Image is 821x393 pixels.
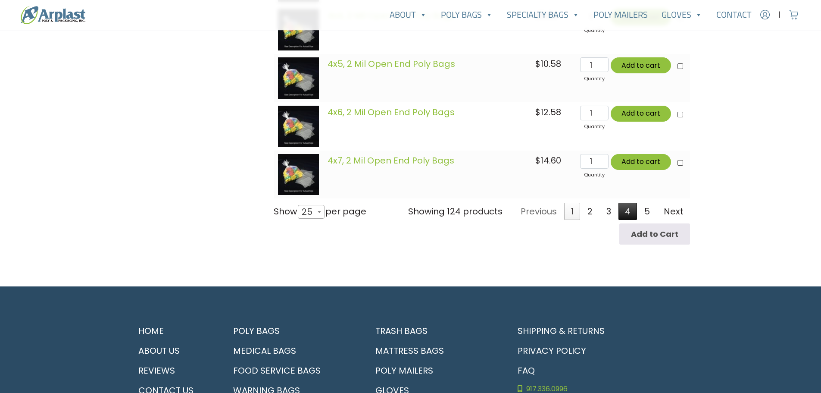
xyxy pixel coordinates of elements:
[511,321,690,341] a: Shipping & Returns
[131,361,216,380] a: Reviews
[587,6,655,23] a: Poly Mailers
[535,106,540,118] span: $
[298,205,325,219] span: 25
[657,203,690,220] a: Next
[226,341,358,361] a: Medical Bags
[564,203,580,220] a: 1
[535,106,561,118] bdi: 12.58
[611,106,671,122] button: Add to cart
[535,154,540,167] span: $
[580,154,608,169] input: Qty
[511,361,690,380] a: FAQ
[709,6,759,23] a: Contact
[580,57,608,72] input: Qty
[383,6,434,23] a: About
[278,154,319,195] img: images
[581,203,599,220] a: 2
[226,361,358,380] a: Food Service Bags
[778,9,780,20] span: |
[328,106,455,118] a: 4x6, 2 Mil Open End Poly Bags
[368,321,500,341] a: Trash Bags
[328,154,454,167] a: 4x7, 2 Mil Open End Poly Bags
[655,6,709,23] a: Gloves
[226,321,358,341] a: Poly Bags
[328,58,455,70] a: 4x5, 2 Mil Open End Poly Bags
[535,154,561,167] bdi: 14.60
[638,203,656,220] a: 5
[131,321,216,341] a: Home
[500,6,587,23] a: Specialty Bags
[580,106,608,120] input: Qty
[368,341,500,361] a: Mattress Bags
[511,341,690,361] a: Privacy Policy
[535,58,561,70] bdi: 10.58
[514,203,563,220] a: Previous
[611,57,671,73] button: Add to cart
[619,223,690,245] input: Add to Cart
[131,341,216,361] a: About Us
[408,205,503,218] div: Showing 124 products
[535,58,540,70] span: $
[298,201,321,222] span: 25
[21,6,85,24] img: logo
[368,361,500,380] a: Poly Mailers
[434,6,500,23] a: Poly Bags
[611,154,671,170] button: Add to cart
[278,57,319,99] img: images
[618,203,637,220] a: 4
[278,106,319,147] img: images
[274,205,366,219] label: Show per page
[600,203,618,220] a: 3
